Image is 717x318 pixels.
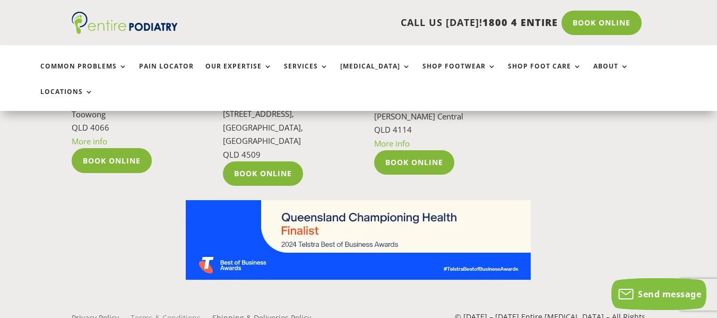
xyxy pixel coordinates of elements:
[223,94,343,162] p: [STREET_ADDRESS], [GEOGRAPHIC_DATA], [GEOGRAPHIC_DATA] QLD 4509
[422,63,496,85] a: Shop Footwear
[374,138,410,149] a: More info
[374,150,454,175] a: Book Online
[205,63,272,85] a: Our Expertise
[40,63,127,85] a: Common Problems
[40,88,93,111] a: Locations
[374,83,494,151] p: Shop [STREET_ADDRESS] [PERSON_NAME] Central QLD 4114
[638,288,701,300] span: Send message
[482,16,558,29] span: 1800 4 ENTIRE
[72,81,192,149] p: [STREET_ADDRESS] Toowong QLD 4066
[561,11,642,35] a: Book Online
[72,25,178,36] a: Entire Podiatry
[202,16,558,30] p: CALL US [DATE]!
[72,136,107,147] a: More info
[139,63,194,85] a: Pain Locator
[72,148,152,173] a: Book Online
[186,200,531,280] img: Telstra Business Awards QLD State Finalist - Championing Health Category
[340,63,411,85] a: [MEDICAL_DATA]
[284,63,329,85] a: Services
[611,278,706,310] button: Send message
[223,161,303,186] a: Book Online
[593,63,629,85] a: About
[72,12,178,34] img: logo (1)
[508,63,582,85] a: Shop Foot Care
[186,271,531,282] a: Telstra Business Awards QLD State Finalist - Championing Health Category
